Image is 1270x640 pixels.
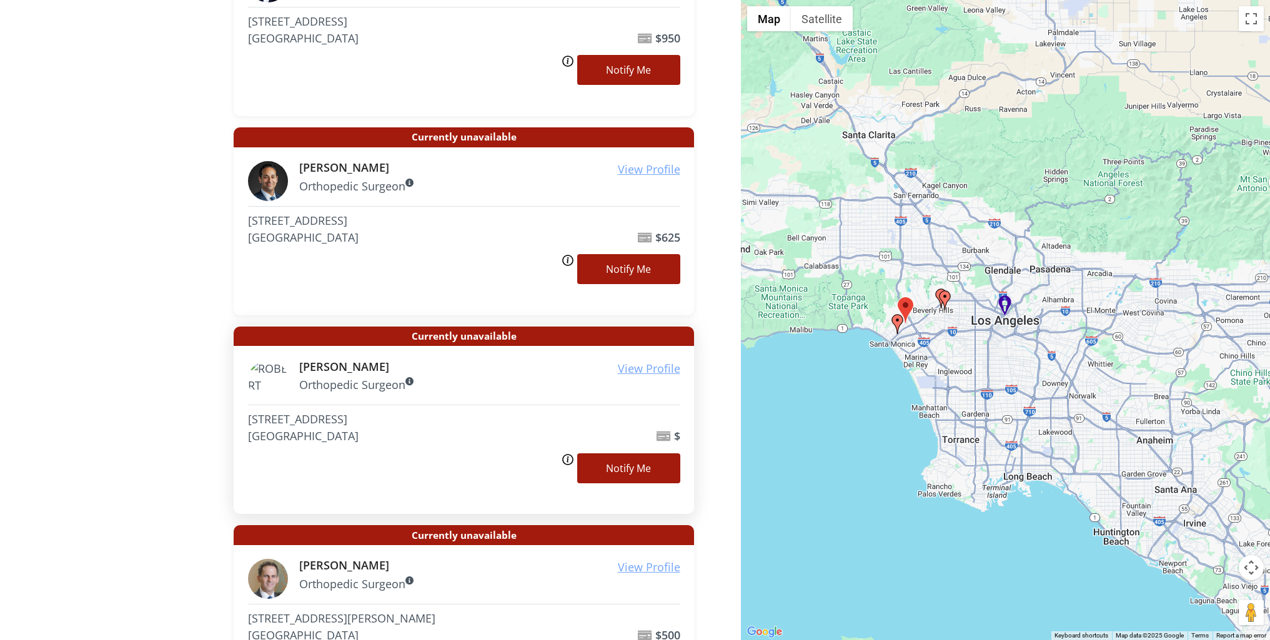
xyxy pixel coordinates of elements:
p: Orthopedic Surgeon [299,377,680,393]
button: Toggle fullscreen view [1239,6,1264,31]
button: Show satellite imagery [791,6,853,31]
a: Terms [1191,632,1209,639]
button: Show street map [747,6,791,31]
h6: [PERSON_NAME] [299,360,680,374]
img: Babak [248,161,288,201]
u: View Profile [618,559,680,574]
span: Currently unavailable [234,525,694,545]
a: Report a map error [1216,632,1266,639]
span: Currently unavailable [234,327,694,347]
img: info.svg [562,55,574,67]
address: [STREET_ADDRESS] [GEOGRAPHIC_DATA] [248,13,556,47]
h6: [PERSON_NAME] [299,559,680,573]
a: Notify Me [577,254,680,284]
a: View Profile [618,559,680,576]
b: $ [674,428,680,443]
button: Keyboard shortcuts [1054,631,1108,640]
a: Notify Me [577,55,680,85]
address: [STREET_ADDRESS] [GEOGRAPHIC_DATA] [248,411,556,445]
u: View Profile [618,162,680,177]
b: $625 [655,230,680,245]
a: View Profile [618,161,680,178]
img: info.svg [562,254,574,267]
img: info.svg [562,453,574,466]
address: [STREET_ADDRESS] [GEOGRAPHIC_DATA] [248,212,556,246]
button: Map camera controls [1239,555,1264,580]
img: Google [744,624,785,640]
p: Orthopedic Surgeon [299,576,680,593]
button: Drag Pegman onto the map to open Street View [1239,600,1264,625]
img: Douglas [248,559,288,599]
h6: [PERSON_NAME] [299,161,680,175]
p: Orthopedic Surgeon [299,178,680,195]
u: View Profile [618,361,680,376]
span: Currently unavailable [234,127,694,147]
img: ROBERT [248,360,288,400]
a: Open this area in Google Maps (opens a new window) [744,624,785,640]
a: Notify Me [577,453,680,483]
b: $950 [655,31,680,46]
a: View Profile [618,360,680,377]
span: Map data ©2025 Google [1116,632,1184,639]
